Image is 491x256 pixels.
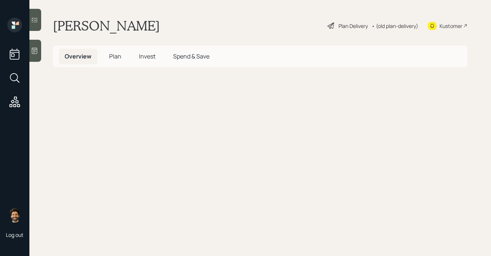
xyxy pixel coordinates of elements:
span: Overview [65,52,92,60]
img: eric-schwartz-headshot.png [7,208,22,223]
span: Invest [139,52,155,60]
div: Kustomer [440,22,462,30]
span: Spend & Save [173,52,209,60]
span: Plan [109,52,121,60]
div: • (old plan-delivery) [372,22,418,30]
div: Log out [6,231,24,238]
div: Plan Delivery [338,22,368,30]
h1: [PERSON_NAME] [53,18,160,34]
